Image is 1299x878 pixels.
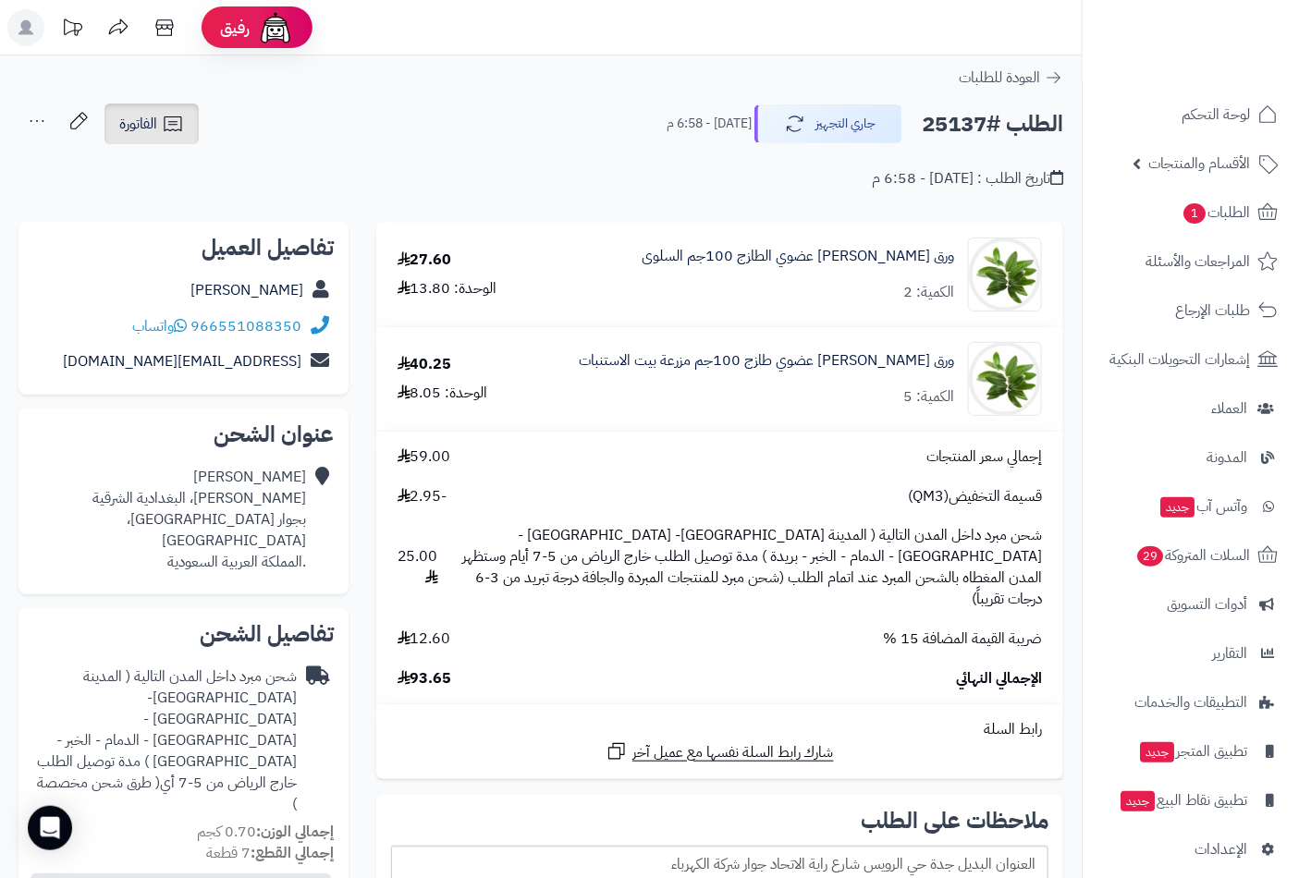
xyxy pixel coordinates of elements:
[1094,239,1288,284] a: المراجعات والأسئلة
[1211,396,1247,421] span: العملاء
[49,9,95,51] a: تحديثات المنصة
[883,628,1042,650] span: ضريبة القيمة المضافة 15 %
[1137,546,1163,567] span: 29
[959,67,1063,89] a: العودة للطلبات
[1094,778,1288,823] a: تطبيق نقاط البيعجديد
[1160,497,1195,518] span: جديد
[206,842,334,864] small: 7 قطعة
[197,821,334,843] small: 0.70 كجم
[969,238,1041,311] img: 1745772192-%D9%88%D8%B1%D9%82%20%D8%B2%D9%8A%D8%AA%D9%88%D9%86%20%D8%B9%D8%B6%D9%88%D9%8A%20%D8%B...
[33,237,334,259] h2: تفاصيل العميل
[1148,151,1250,177] span: الأقسام والمنتجات
[33,623,334,645] h2: تفاصيل الشحن
[908,486,1042,507] span: قسيمة التخفيض(QM3)
[1183,203,1206,224] span: 1
[1207,445,1247,470] span: المدونة
[1094,631,1288,676] a: التقارير
[1158,494,1247,519] span: وآتس آب
[1094,337,1288,382] a: إشعارات التحويلات البنكية
[606,740,834,763] a: شارك رابط السلة نفسها مع عميل آخر
[398,486,447,507] span: -2.95
[256,821,334,843] strong: إجمالي الوزن:
[959,67,1040,89] span: العودة للطلبات
[1175,298,1250,323] span: طلبات الإرجاع
[457,525,1042,609] span: شحن مبرد داخل المدن التالية ( المدينة [GEOGRAPHIC_DATA]- [GEOGRAPHIC_DATA] - [GEOGRAPHIC_DATA] - ...
[104,104,199,144] a: الفاتورة
[926,446,1042,468] span: إجمالي سعر المنتجات
[1094,729,1288,774] a: تطبيق المتجرجديد
[1094,288,1288,333] a: طلبات الإرجاع
[1109,347,1250,372] span: إشعارات التحويلات البنكية
[33,467,306,572] div: [PERSON_NAME] [PERSON_NAME]، البغدادية الشرقية بجوار [GEOGRAPHIC_DATA]، [GEOGRAPHIC_DATA] .المملك...
[119,113,157,135] span: الفاتورة
[398,250,452,271] div: 27.60
[398,383,488,404] div: الوحدة: 8.05
[1146,249,1250,274] span: المراجعات والأسئلة
[956,668,1042,689] span: الإجمالي النهائي
[667,115,752,133] small: [DATE] - 6:58 م
[903,282,954,303] div: الكمية: 2
[579,350,954,372] a: ورق [PERSON_NAME] عضوي طازج 100جم مزرعة بيت الاستنبات
[1182,200,1250,226] span: الطلبات
[1140,742,1174,762] span: جديد
[63,350,301,372] a: [EMAIL_ADDRESS][DOMAIN_NAME]
[642,246,954,267] a: ورق [PERSON_NAME] عضوي الطازج 100جم السلوى
[1094,386,1288,431] a: العملاء
[384,719,1056,740] div: رابط السلة
[37,772,297,815] span: ( طرق شحن مخصصة )
[398,354,452,375] div: 40.25
[398,628,451,650] span: 12.60
[1094,190,1288,235] a: الطلبات1
[1094,435,1288,480] a: المدونة
[190,315,301,337] a: 966551088350
[1182,102,1250,128] span: لوحة التحكم
[922,105,1063,143] h2: الطلب #25137
[1135,543,1250,568] span: السلات المتروكة
[33,423,334,445] h2: عنوان الشحن
[754,104,902,143] button: جاري التجهيز
[132,315,187,337] a: واتساب
[33,666,297,814] div: شحن مبرد داخل المدن التالية ( المدينة [GEOGRAPHIC_DATA]- [GEOGRAPHIC_DATA] - [GEOGRAPHIC_DATA] - ...
[1094,533,1288,578] a: السلات المتروكة29
[251,842,334,864] strong: إجمالي القطع:
[1167,591,1247,617] span: أدوات التسويق
[220,17,250,39] span: رفيق
[398,446,451,468] span: 59.00
[1195,836,1247,862] span: الإعدادات
[1094,827,1288,872] a: الإعدادات
[1094,680,1288,725] a: التطبيقات والخدمات
[190,279,303,301] a: [PERSON_NAME]
[391,810,1048,832] h2: ملاحظات على الطلب
[969,342,1041,416] img: 1751925754-1745772192-%D9%88%D8%B1%D9%82%20%D8%B2%D9%8A%D8%AA%D9%88%D9%86%20%D8%B9%D8%B6%D9%88%D9...
[398,546,438,589] span: 25.00
[1212,640,1247,666] span: التقارير
[1119,787,1247,813] span: تطبيق نقاط البيع
[398,668,452,689] span: 93.65
[398,278,497,299] div: الوحدة: 13.80
[1094,92,1288,137] a: لوحة التحكم
[1138,738,1247,764] span: تطبيق المتجر
[257,9,294,46] img: ai-face.png
[632,742,834,763] span: شارك رابط السلة نفسها مع عميل آخر
[1134,689,1247,715] span: التطبيقات والخدمات
[28,806,72,850] div: Open Intercom Messenger
[1094,484,1288,529] a: وآتس آبجديد
[903,386,954,408] div: الكمية: 5
[1094,582,1288,627] a: أدوات التسويق
[872,168,1063,189] div: تاريخ الطلب : [DATE] - 6:58 م
[1121,791,1155,811] span: جديد
[1173,49,1281,88] img: logo-2.png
